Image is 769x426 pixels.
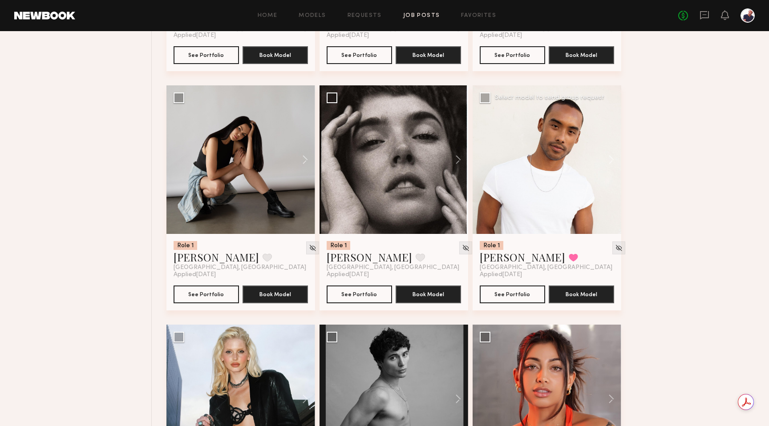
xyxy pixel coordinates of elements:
[174,46,239,64] button: See Portfolio
[174,285,239,303] button: See Portfolio
[327,285,392,303] button: See Portfolio
[258,13,278,19] a: Home
[174,271,308,278] div: Applied [DATE]
[174,264,306,271] span: [GEOGRAPHIC_DATA], [GEOGRAPHIC_DATA]
[480,285,545,303] button: See Portfolio
[309,244,316,252] img: Unhide Model
[243,285,308,303] button: Book Model
[327,241,350,250] div: Role 1
[396,46,461,64] button: Book Model
[327,32,461,39] div: Applied [DATE]
[299,13,326,19] a: Models
[243,51,308,58] a: Book Model
[327,264,459,271] span: [GEOGRAPHIC_DATA], [GEOGRAPHIC_DATA]
[243,290,308,297] a: Book Model
[480,46,545,64] button: See Portfolio
[480,250,565,264] a: [PERSON_NAME]
[615,244,623,252] img: Unhide Model
[461,13,496,19] a: Favorites
[243,46,308,64] button: Book Model
[549,51,614,58] a: Book Model
[174,241,197,250] div: Role 1
[327,250,412,264] a: [PERSON_NAME]
[348,13,382,19] a: Requests
[462,244,469,252] img: Unhide Model
[480,264,612,271] span: [GEOGRAPHIC_DATA], [GEOGRAPHIC_DATA]
[480,241,503,250] div: Role 1
[495,95,604,101] div: Select model to send group request
[174,32,308,39] div: Applied [DATE]
[403,13,440,19] a: Job Posts
[327,271,461,278] div: Applied [DATE]
[549,290,614,297] a: Book Model
[396,285,461,303] button: Book Model
[480,271,614,278] div: Applied [DATE]
[480,32,614,39] div: Applied [DATE]
[549,46,614,64] button: Book Model
[396,51,461,58] a: Book Model
[396,290,461,297] a: Book Model
[549,285,614,303] button: Book Model
[174,250,259,264] a: [PERSON_NAME]
[327,46,392,64] button: See Portfolio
